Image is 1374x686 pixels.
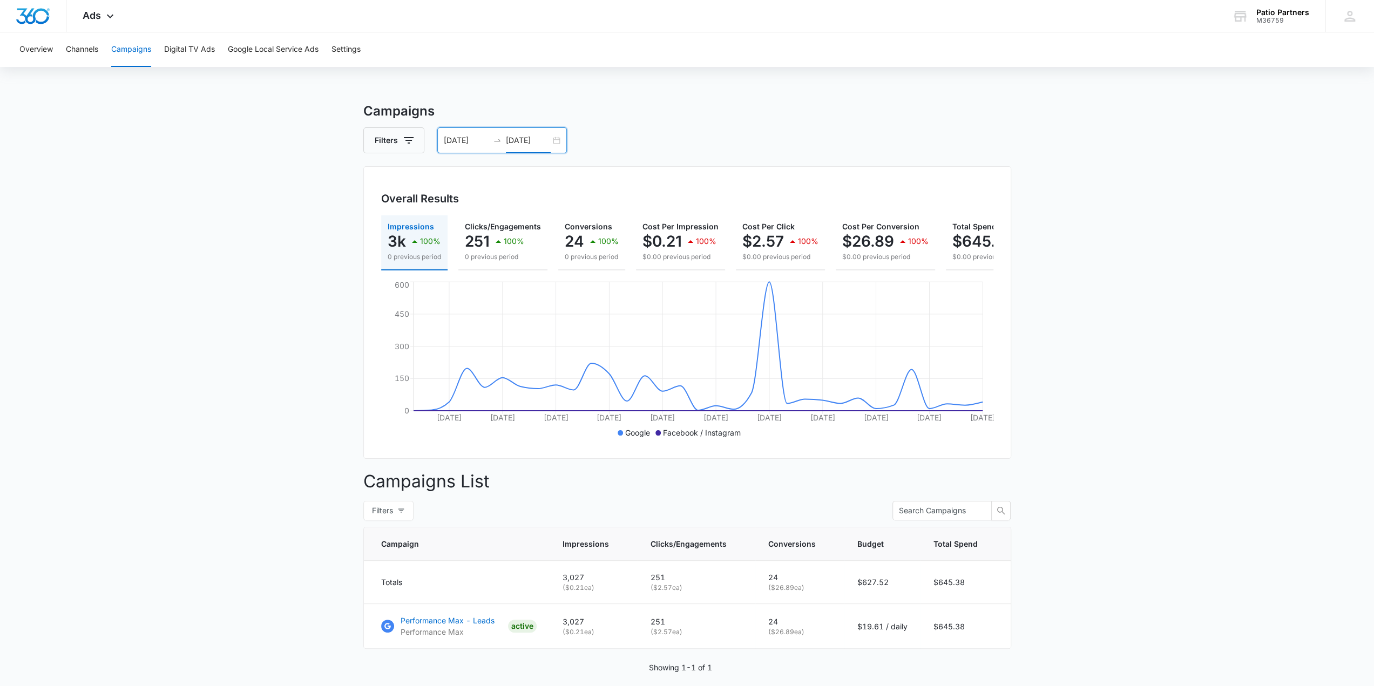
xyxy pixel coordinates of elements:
[363,468,1011,494] p: Campaigns List
[991,501,1011,520] button: search
[436,413,461,422] tspan: [DATE]
[388,233,406,250] p: 3k
[742,233,784,250] p: $2.57
[742,222,795,231] span: Cost Per Click
[952,222,997,231] span: Total Spend
[508,620,537,633] div: ACTIVE
[651,583,742,593] p: ( $2.57 ea)
[493,136,502,145] span: to
[663,427,741,438] p: Facebook / Instagram
[598,237,619,245] p: 100%
[992,506,1010,515] span: search
[933,538,978,549] span: Total Spend
[651,538,727,549] span: Clicks/Engagements
[908,237,929,245] p: 100%
[164,32,215,67] button: Digital TV Ads
[444,134,489,146] input: Start date
[506,134,551,146] input: End date
[768,583,831,593] p: ( $26.89 ea)
[703,413,728,422] tspan: [DATE]
[857,538,892,549] span: Budget
[563,616,625,627] p: 3,027
[363,501,414,520] button: Filters
[768,616,831,627] p: 24
[394,280,409,289] tspan: 600
[381,191,459,207] h3: Overall Results
[952,233,1014,250] p: $645.38
[651,616,742,627] p: 251
[917,413,942,422] tspan: [DATE]
[650,413,675,422] tspan: [DATE]
[810,413,835,422] tspan: [DATE]
[394,373,409,383] tspan: 150
[111,32,151,67] button: Campaigns
[565,233,584,250] p: 24
[381,620,394,633] img: Google Ads
[563,538,609,549] span: Impressions
[642,252,719,262] p: $0.00 previous period
[228,32,319,67] button: Google Local Service Ads
[372,505,393,517] span: Filters
[563,583,625,593] p: ( $0.21 ea)
[651,572,742,583] p: 251
[401,626,495,637] p: Performance Max
[649,662,712,673] p: Showing 1-1 of 1
[642,233,682,250] p: $0.21
[490,413,515,422] tspan: [DATE]
[642,222,719,231] span: Cost Per Impression
[543,413,568,422] tspan: [DATE]
[563,627,625,637] p: ( $0.21 ea)
[798,237,818,245] p: 100%
[66,32,98,67] button: Channels
[842,252,929,262] p: $0.00 previous period
[768,627,831,637] p: ( $26.89 ea)
[420,237,441,245] p: 100%
[970,413,995,422] tspan: [DATE]
[565,252,619,262] p: 0 previous period
[363,101,1011,121] h3: Campaigns
[756,413,781,422] tspan: [DATE]
[381,576,537,588] div: Totals
[597,413,621,422] tspan: [DATE]
[565,222,612,231] span: Conversions
[388,252,441,262] p: 0 previous period
[331,32,361,67] button: Settings
[465,233,490,250] p: 251
[842,233,894,250] p: $26.89
[401,615,495,626] p: Performance Max - Leads
[842,222,919,231] span: Cost Per Conversion
[1256,17,1309,24] div: account id
[363,127,424,153] button: Filters
[920,561,1011,604] td: $645.38
[768,538,816,549] span: Conversions
[625,427,650,438] p: Google
[563,572,625,583] p: 3,027
[465,252,541,262] p: 0 previous period
[83,10,101,21] span: Ads
[394,341,409,350] tspan: 300
[404,406,409,415] tspan: 0
[696,237,716,245] p: 100%
[952,252,1049,262] p: $0.00 previous period
[388,222,434,231] span: Impressions
[742,252,818,262] p: $0.00 previous period
[857,576,908,588] p: $627.52
[504,237,524,245] p: 100%
[863,413,888,422] tspan: [DATE]
[465,222,541,231] span: Clicks/Engagements
[920,604,1011,649] td: $645.38
[768,572,831,583] p: 24
[493,136,502,145] span: swap-right
[394,309,409,318] tspan: 450
[899,505,977,517] input: Search Campaigns
[651,627,742,637] p: ( $2.57 ea)
[857,621,908,632] p: $19.61 / daily
[19,32,53,67] button: Overview
[381,615,537,637] a: Google AdsPerformance Max - LeadsPerformance MaxACTIVE
[381,538,521,549] span: Campaign
[1256,8,1309,17] div: account name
